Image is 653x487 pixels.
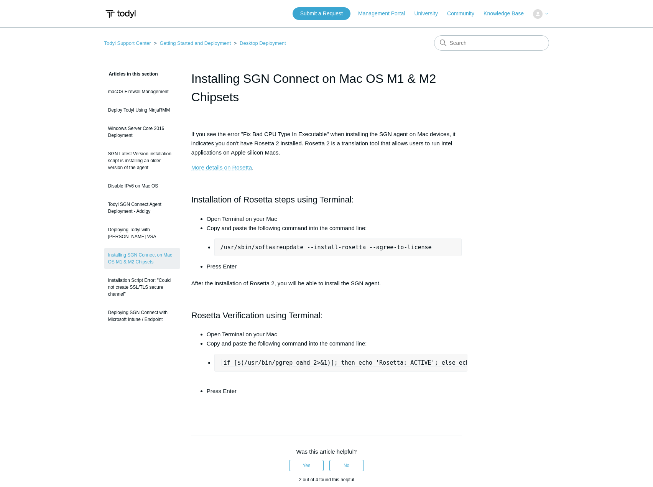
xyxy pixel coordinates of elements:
[293,7,350,20] a: Submit a Request
[104,146,180,175] a: SGN Latest Version installation script is installing an older version of the agent
[447,10,482,18] a: Community
[104,7,137,21] img: Todyl Support Center Help Center home page
[240,40,286,46] a: Desktop Deployment
[191,193,462,206] h2: Installation of Rosetta steps using Terminal:
[152,40,232,46] li: Getting Started and Deployment
[329,460,364,471] button: This article was not helpful
[207,339,462,387] li: Copy and paste the following command into the command line:
[299,477,354,482] span: 2 out of 4 found this helpful
[104,179,180,193] a: Disable IPv6 on Mac OS
[207,387,462,396] li: Press Enter
[191,69,462,106] h1: Installing SGN Connect on Mac OS M1 & M2 Chipsets
[191,279,462,288] p: After the installation of Rosetta 2, you will be able to install the SGN agent.
[221,359,565,367] code: if [$(/usr/bin/pgrep oahd 2>&1)]; then echo 'Rosetta: ACTIVE'; else echo 'Rosetta: NOT ACTIVE'; fi
[104,103,180,117] a: Deploy Todyl Using NinjaRMM
[160,40,231,46] a: Getting Started and Deployment
[207,330,462,339] li: Open Terminal on your Mac
[191,164,252,171] a: More details on Rosetta
[104,197,180,219] a: Todyl SGN Connect Agent Deployment - Addigy
[191,309,462,322] h2: Rosetta Verification using Terminal:
[296,448,357,455] span: Was this article helpful?
[104,84,180,99] a: macOS Firewall Management
[104,71,158,77] span: Articles in this section
[232,40,286,46] li: Desktop Deployment
[104,222,180,244] a: Deploying Todyl with [PERSON_NAME] VSA
[289,460,324,471] button: This article was helpful
[484,10,531,18] a: Knowledge Base
[104,40,151,46] a: Todyl Support Center
[358,10,413,18] a: Management Portal
[414,10,445,18] a: University
[104,248,180,269] a: Installing SGN Connect on Mac OS M1 & M2 Chipsets
[214,239,462,256] pre: /usr/sbin/softwareupdate --install-rosetta --agree-to-license
[434,35,549,51] input: Search
[207,214,462,224] li: Open Terminal on your Mac
[104,121,180,143] a: Windows Server Core 2016 Deployment
[104,305,180,327] a: Deploying SGN Connect with Microsoft Intune / Endpoint
[104,273,180,301] a: Installation Script Error: "Could not create SSL/TLS secure channel"
[207,262,462,271] li: Press Enter
[191,163,462,172] p: .
[191,130,462,157] p: If you see the error "Fix Bad CPU Type In Executable" when installing the SGN agent on Mac device...
[207,224,462,256] li: Copy and paste the following command into the command line:
[104,40,153,46] li: Todyl Support Center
